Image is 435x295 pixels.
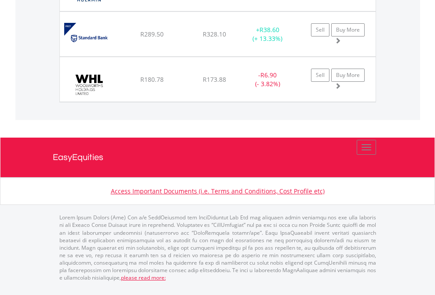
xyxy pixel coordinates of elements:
a: Buy More [331,23,365,36]
span: R6.90 [260,71,277,79]
span: R180.78 [140,75,164,84]
span: R38.60 [260,25,279,34]
span: R328.10 [203,30,226,38]
a: please read more: [121,274,166,281]
div: + (+ 13.33%) [240,25,295,43]
div: - (- 3.82%) [240,71,295,88]
a: EasyEquities [53,138,383,177]
img: EQU.ZA.SBPP.png [64,23,114,54]
span: R173.88 [203,75,226,84]
a: Sell [311,23,329,36]
a: Sell [311,69,329,82]
span: R289.50 [140,30,164,38]
img: EQU.ZA.WHL.png [64,68,114,99]
a: Access Important Documents (i.e. Terms and Conditions, Cost Profile etc) [111,187,325,195]
a: Buy More [331,69,365,82]
p: Lorem Ipsum Dolors (Ame) Con a/e SeddOeiusmod tem InciDiduntut Lab Etd mag aliquaen admin veniamq... [59,214,376,281]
